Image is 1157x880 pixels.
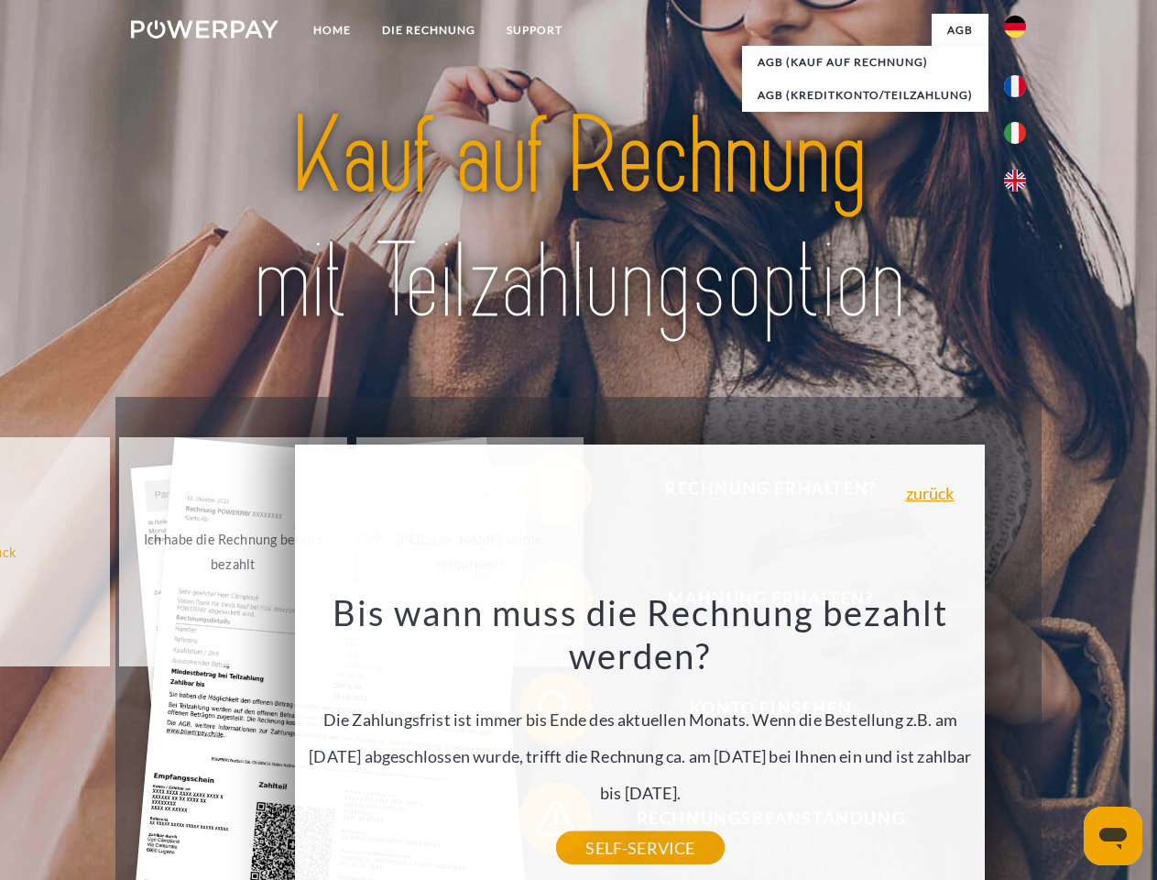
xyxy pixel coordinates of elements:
[742,46,988,79] a: AGB (Kauf auf Rechnung)
[306,590,975,678] h3: Bis wann muss die Rechnung bezahlt werden?
[556,831,724,864] a: SELF-SERVICE
[175,88,982,351] img: title-powerpay_de.svg
[932,14,988,47] a: agb
[1004,75,1026,97] img: fr
[366,14,491,47] a: DIE RECHNUNG
[1084,807,1142,865] iframe: Schaltfläche zum Öffnen des Messaging-Fensters
[130,527,336,577] div: Ich habe die Rechnung bereits bezahlt
[306,590,975,848] div: Die Zahlungsfrist ist immer bis Ende des aktuellen Monats. Wenn die Bestellung z.B. am [DATE] abg...
[131,20,278,38] img: logo-powerpay-white.svg
[298,14,366,47] a: Home
[1004,16,1026,38] img: de
[491,14,578,47] a: SUPPORT
[906,485,955,501] a: zurück
[1004,170,1026,192] img: en
[1004,122,1026,144] img: it
[742,79,988,112] a: AGB (Kreditkonto/Teilzahlung)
